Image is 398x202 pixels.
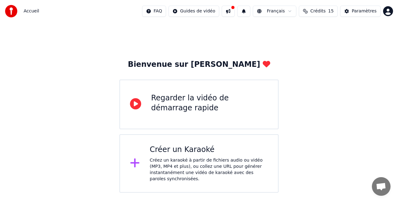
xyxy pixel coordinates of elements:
[151,93,268,113] div: Regarder la vidéo de démarrage rapide
[328,8,334,14] span: 15
[299,6,338,17] button: Crédits15
[372,177,391,196] div: Ouvrir le chat
[24,8,39,14] nav: breadcrumb
[169,6,219,17] button: Guides de vidéo
[142,6,166,17] button: FAQ
[150,157,268,182] div: Créez un karaoké à partir de fichiers audio ou vidéo (MP3, MP4 et plus), ou collez une URL pour g...
[128,60,270,70] div: Bienvenue sur [PERSON_NAME]
[352,8,377,14] div: Paramètres
[24,8,39,14] span: Accueil
[5,5,17,17] img: youka
[340,6,381,17] button: Paramètres
[150,145,268,155] div: Créer un Karaoké
[310,8,326,14] span: Crédits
